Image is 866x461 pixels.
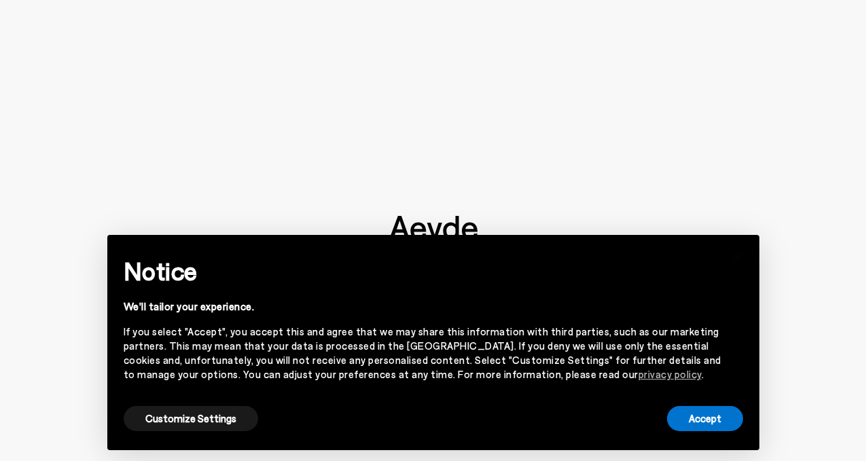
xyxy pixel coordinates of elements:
[721,239,754,272] button: Close this notice
[124,406,258,431] button: Customize Settings
[124,325,721,382] div: If you select "Accept", you accept this and agree that we may share this information with third p...
[667,406,743,431] button: Accept
[124,253,721,289] h2: Notice
[389,216,477,246] img: footer-logo.svg
[124,299,721,314] div: We'll tailor your experience.
[638,368,702,380] a: privacy policy
[733,245,742,265] span: ×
